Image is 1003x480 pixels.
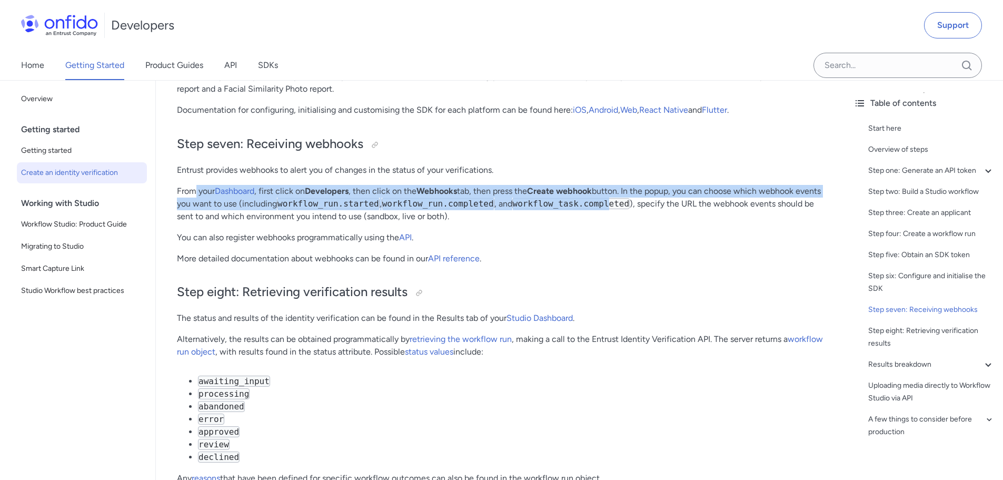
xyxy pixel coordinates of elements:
[21,119,151,140] div: Getting started
[198,401,245,412] code: abandoned
[17,214,147,235] a: Workflow Studio: Product Guide
[21,144,143,157] span: Getting started
[65,51,124,80] a: Getting Started
[868,164,995,177] a: Step one: Generate an API token
[507,313,573,323] a: Studio Dashboard
[17,280,147,301] a: Studio Workflow best practices
[853,97,995,110] div: Table of contents
[589,105,618,115] a: Android
[177,104,824,116] p: Documentation for configuring, initialising and customising the SDK for each platform can be foun...
[198,414,224,425] code: error
[924,12,982,38] a: Support
[277,198,380,209] code: workflow_run.started
[405,347,453,357] a: status values
[17,162,147,183] a: Create an identity verification
[868,413,995,438] a: A few things to consider before production
[305,186,349,196] strong: Developers
[198,439,230,450] code: review
[573,105,587,115] a: iOS
[177,283,824,301] h2: Step eight: Retrieving verification results
[868,185,995,198] a: Step two: Build a Studio workflow
[21,51,44,80] a: Home
[258,51,278,80] a: SDKs
[198,452,240,463] code: declined
[198,388,250,399] code: processing
[868,303,995,316] a: Step seven: Receiving webhooks
[177,70,824,95] p: Once all capture steps are complete, the captured media will then be automatically passed to the ...
[224,51,237,80] a: API
[428,253,480,263] a: API reference
[21,262,143,275] span: Smart Capture Link
[399,232,412,242] a: API
[21,166,143,179] span: Create an identity verification
[21,218,143,231] span: Workflow Studio: Product Guide
[21,285,143,297] span: Studio Workflow best practices
[17,236,147,257] a: Migrating to Studio
[21,93,143,105] span: Overview
[868,122,995,135] a: Start here
[21,15,98,36] img: Onfido Logo
[868,325,995,350] a: Step eight: Retrieving verification results
[382,198,494,209] code: workflow_run.completed
[410,334,512,344] a: retrieving the workflow run
[17,89,147,110] a: Overview
[145,51,203,80] a: Product Guides
[512,198,630,209] code: workflow_task.completed
[177,135,824,153] h2: Step seven: Receiving webhooks
[868,249,995,261] a: Step five: Obtain an SDK token
[868,143,995,156] a: Overview of steps
[868,379,995,405] a: Uploading media directly to Workflow Studio via API
[416,186,457,196] strong: Webhooks
[868,270,995,295] a: Step six: Configure and initialise the SDK
[620,105,637,115] a: Web
[177,164,824,177] p: Entrust provides webhooks to alert you of changes in the status of your verifications.
[198,376,270,387] code: awaiting_input
[868,207,995,219] a: Step three: Create an applicant
[17,140,147,161] a: Getting started
[177,185,824,223] p: From your , first click on , then click on the tab, then press the button. In the popup, you can ...
[639,105,688,115] a: React Native
[177,333,824,358] p: Alternatively, the results can be obtained programmatically by , making a call to the Entrust Ide...
[21,193,151,214] div: Working with Studio
[177,312,824,325] p: The status and results of the identity verification can be found in the Results tab of your .
[702,105,727,115] a: Flutter
[813,53,982,78] input: Onfido search input field
[527,186,592,196] strong: Create webhook
[21,240,143,253] span: Migrating to Studio
[215,186,254,196] a: Dashboard
[177,252,824,265] p: More detailed documentation about webhooks can be found in our .
[198,426,240,437] code: approved
[17,258,147,279] a: Smart Capture Link
[868,228,995,240] a: Step four: Create a workflow run
[177,231,824,244] p: You can also register webhooks programmatically using the .
[111,17,174,34] h1: Developers
[868,358,995,371] a: Results breakdown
